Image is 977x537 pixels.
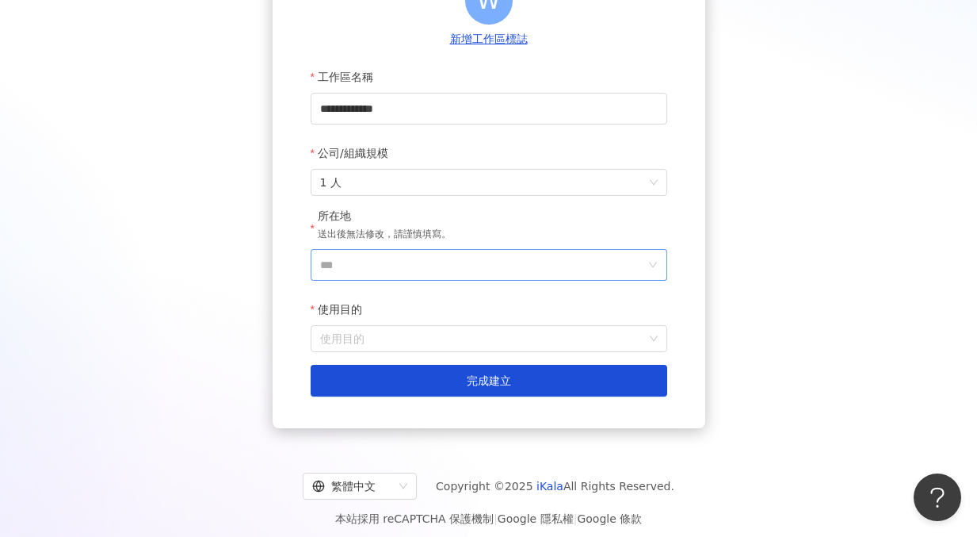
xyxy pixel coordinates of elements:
[498,512,574,525] a: Google 隱私權
[318,227,451,243] p: 送出後無法修改，請謹慎填寫。
[536,480,563,493] a: iKala
[311,293,374,325] label: 使用目的
[311,61,385,93] label: 工作區名稱
[914,474,961,521] iframe: Help Scout Beacon - Open
[436,477,674,496] span: Copyright © 2025 All Rights Reserved.
[335,509,642,528] span: 本站採用 reCAPTCHA 保護機制
[574,512,578,525] span: |
[312,474,393,499] div: 繁體中文
[311,365,667,397] button: 完成建立
[318,209,451,224] div: 所在地
[648,260,658,270] span: down
[445,31,532,48] button: 新增工作區標誌
[320,170,658,195] span: 1 人
[311,137,400,169] label: 公司/組織規模
[311,93,667,125] input: 工作區名稱
[494,512,498,525] span: |
[577,512,642,525] a: Google 條款
[467,374,511,387] span: 完成建立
